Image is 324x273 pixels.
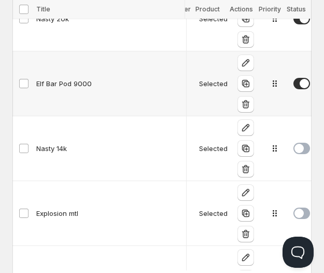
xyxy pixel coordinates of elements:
[36,143,183,154] div: Nasty 14k
[199,78,228,89] div: Selected
[199,208,228,219] div: Selected
[283,237,314,268] iframe: Help Scout Beacon - Open
[36,13,183,24] div: Nasty 20k
[36,5,50,13] span: Title
[199,13,228,24] div: Selected
[287,5,306,13] span: Status
[199,143,228,154] div: Selected
[195,5,220,13] span: Product
[259,5,281,13] span: Priority
[36,208,183,219] div: Explosion mtl
[230,5,253,13] span: Actions
[36,78,183,89] div: Elf Bar Pod 9000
